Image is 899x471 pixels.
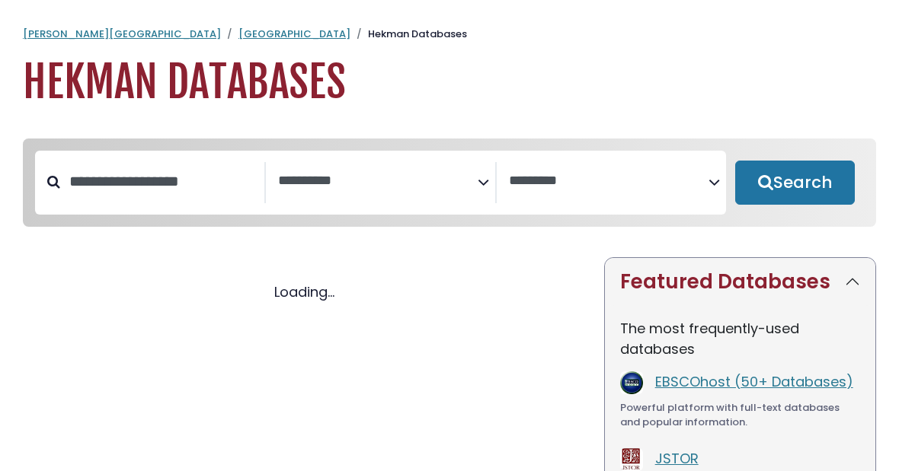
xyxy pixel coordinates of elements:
a: [GEOGRAPHIC_DATA] [238,27,350,41]
h1: Hekman Databases [23,57,876,108]
input: Search database by title or keyword [60,169,264,194]
button: Featured Databases [605,258,875,306]
div: Powerful platform with full-text databases and popular information. [620,400,860,430]
li: Hekman Databases [350,27,467,42]
p: The most frequently-used databases [620,318,860,359]
div: Loading... [23,282,586,302]
a: EBSCOhost (50+ Databases) [655,372,853,391]
textarea: Search [278,173,478,189]
nav: Search filters [23,138,876,227]
a: JSTOR [655,449,699,468]
button: Submit for Search Results [735,161,855,205]
textarea: Search [509,173,709,189]
a: [PERSON_NAME][GEOGRAPHIC_DATA] [23,27,221,41]
nav: breadcrumb [23,27,876,42]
